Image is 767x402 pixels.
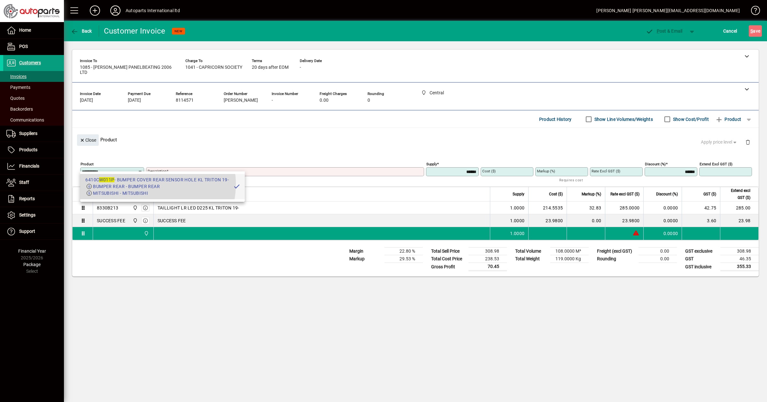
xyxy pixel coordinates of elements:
span: Item [97,191,105,198]
div: Customer Invoice [104,26,166,36]
a: Staff [3,175,64,191]
td: Rounding [594,255,639,263]
button: Apply price level [698,137,740,148]
a: Communications [3,114,64,125]
td: 23.9800 [528,214,567,227]
span: [DATE] [128,98,141,103]
mat-label: Extend excl GST ($) [700,162,732,166]
app-page-header-button: Back [64,25,99,37]
span: Suppliers [19,131,37,136]
div: 8330B213 [97,205,118,211]
span: POS [19,44,28,49]
span: 1.0000 [510,217,525,224]
td: 29.53 % [384,255,423,263]
td: 238.53 [469,255,507,263]
td: Total Volume [512,248,550,255]
mat-label: Description [148,169,167,173]
div: Product [72,128,759,151]
span: 1.0000 [510,205,525,211]
button: Product History [537,114,574,125]
td: 119.0000 Kg [550,255,589,263]
span: S [750,28,753,34]
span: SUCCESS FEE [158,217,186,224]
td: 42.75 [682,201,720,214]
div: Autoparts International ltd [126,5,180,16]
td: 0.00 [639,248,677,255]
span: Communications [6,117,44,122]
button: Delete [740,134,755,150]
app-page-header-button: Delete [740,139,755,145]
app-page-header-button: Close [75,137,100,143]
span: 1085 - [PERSON_NAME] PANELBEATING 2006 LTD [80,65,176,75]
div: SUCCESS FEE [97,217,125,224]
td: Total Weight [512,255,550,263]
td: 3.60 [682,214,720,227]
span: Apply price level [701,139,738,146]
span: Back [71,28,92,34]
button: Add [85,5,105,16]
button: Post & Email [642,25,686,37]
a: Backorders [3,104,64,114]
span: Central [131,217,138,224]
td: 355.33 [720,263,759,271]
td: 32.83 [567,201,605,214]
span: Backorders [6,106,33,112]
span: Quotes [6,96,25,101]
td: 70.45 [469,263,507,271]
a: Payments [3,82,64,93]
span: 20 days after EOM [252,65,289,70]
span: Staff [19,180,29,185]
mat-hint: Requires cost [559,176,583,184]
span: P [657,28,660,34]
a: Home [3,22,64,38]
span: Central [142,230,150,237]
mat-label: Cost ($) [482,169,496,173]
mat-error: Required [148,176,419,183]
span: NEW [174,29,182,33]
div: 23.9800 [609,217,639,224]
span: Reports [19,196,35,201]
span: 8114571 [176,98,194,103]
td: Margin [346,248,384,255]
span: Discount (%) [656,191,678,198]
button: Close [77,134,99,146]
span: TAILLIGHT LR LED D225 KL TRITON 19- [158,205,239,211]
span: Package [23,262,41,267]
span: ost & Email [646,28,683,34]
td: 0.00 [567,214,605,227]
mat-label: Supply [426,162,437,166]
span: Payments [6,85,30,90]
span: Description [158,191,177,198]
td: 214.5535 [528,201,567,214]
div: 285.0000 [609,205,639,211]
span: Settings [19,212,35,217]
mat-label: Rate excl GST ($) [592,169,620,173]
td: 0.0000 [643,227,682,240]
span: Cost ($) [549,191,563,198]
span: Supply [513,191,524,198]
a: Financials [3,158,64,174]
span: Markup (%) [582,191,601,198]
td: GST [682,255,720,263]
span: ave [750,26,760,36]
span: Rate excl GST ($) [610,191,639,198]
span: Close [80,135,96,146]
td: 0.00 [639,255,677,263]
span: GST ($) [703,191,716,198]
mat-label: Discount (%) [645,162,666,166]
span: Cancel [723,26,737,36]
span: Financial Year [18,248,46,254]
span: 1041 - CAPRICORN SOCIETY [185,65,242,70]
span: Financials [19,163,39,169]
button: Cancel [722,25,739,37]
span: Invoices [6,74,27,79]
span: - [300,65,301,70]
a: POS [3,39,64,55]
span: Support [19,229,35,234]
a: Reports [3,191,64,207]
button: Back [69,25,94,37]
a: Products [3,142,64,158]
span: 0.00 [320,98,329,103]
td: 0.0000 [643,214,682,227]
td: GST exclusive [682,248,720,255]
